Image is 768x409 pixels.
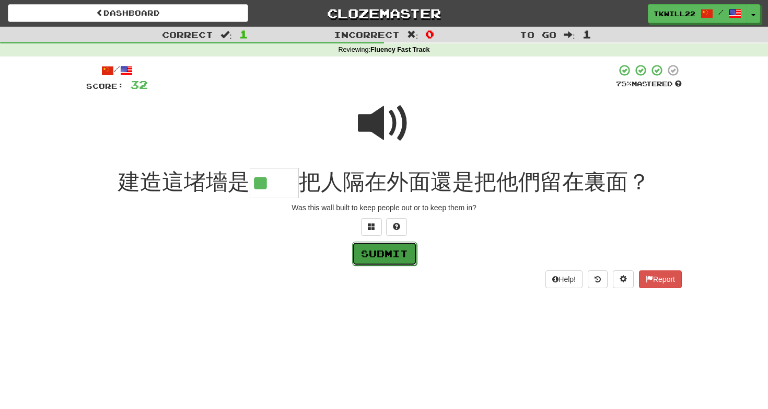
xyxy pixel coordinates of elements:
[352,242,417,266] button: Submit
[545,270,583,288] button: Help!
[86,202,682,213] div: Was this wall built to keep people out or to keep them in?
[616,79,632,88] span: 75 %
[8,4,248,22] a: Dashboard
[86,82,124,90] span: Score:
[654,9,695,18] span: tkwill22
[564,30,575,39] span: :
[583,28,591,40] span: 1
[361,218,382,236] button: Switch sentence to multiple choice alt+p
[648,4,747,23] a: tkwill22 /
[299,169,650,194] span: 把人隔在外面還是把他們留在裏面？
[220,30,232,39] span: :
[334,29,400,40] span: Incorrect
[639,270,682,288] button: Report
[239,28,248,40] span: 1
[130,78,148,91] span: 32
[370,46,429,53] strong: Fluency Fast Track
[118,169,250,194] span: 建造這堵墻是
[588,270,608,288] button: Round history (alt+y)
[264,4,504,22] a: Clozemaster
[718,8,724,16] span: /
[86,64,148,77] div: /
[162,29,213,40] span: Correct
[407,30,418,39] span: :
[520,29,556,40] span: To go
[425,28,434,40] span: 0
[386,218,407,236] button: Single letter hint - you only get 1 per sentence and score half the points! alt+h
[616,79,682,89] div: Mastered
